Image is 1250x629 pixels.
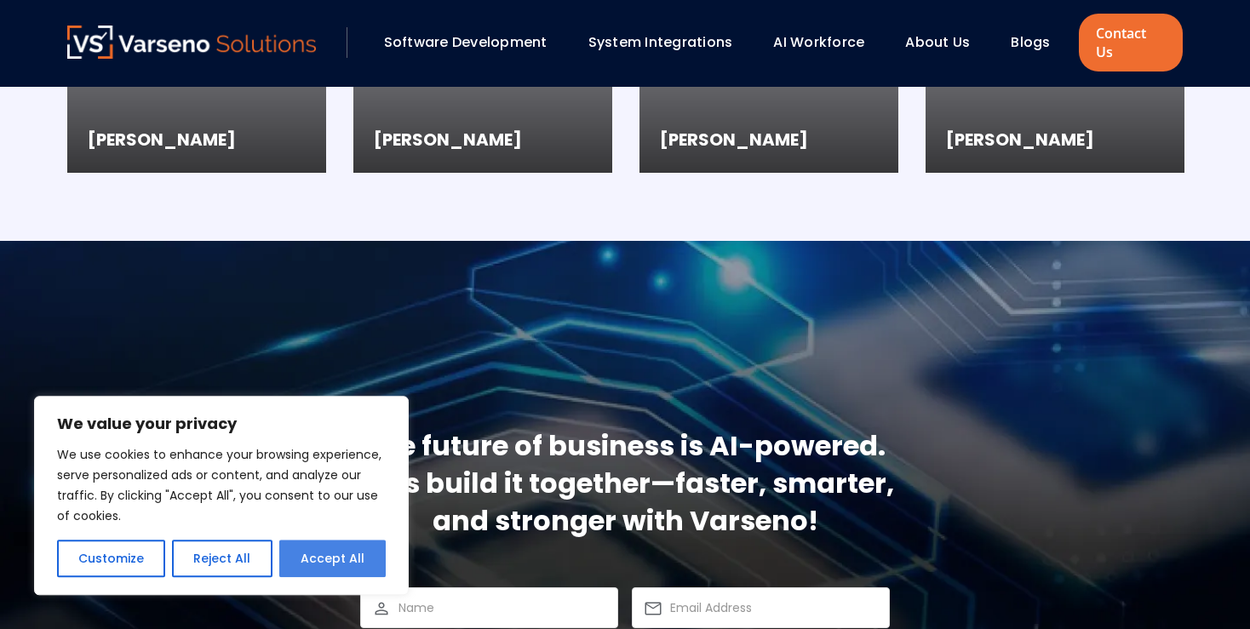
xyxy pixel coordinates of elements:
[279,540,386,577] button: Accept All
[897,28,994,57] div: About Us
[384,32,548,52] a: Software Development
[57,444,386,526] p: We use cookies to enhance your browsing experience, serve personalized ads or content, and analyz...
[57,540,165,577] button: Customize
[580,28,757,57] div: System Integrations
[765,28,888,57] div: AI Workforce
[670,598,879,618] input: Email Address
[172,540,272,577] button: Reject All
[67,26,316,59] img: Varseno Solutions – Product Engineering & IT Services
[57,414,386,434] p: We value your privacy
[67,26,316,60] a: Varseno Solutions – Product Engineering & IT Services
[905,32,970,52] a: About Us
[588,32,733,52] a: System Integrations
[1079,14,1183,71] a: Contact Us
[1011,32,1050,52] a: Blogs
[643,598,663,619] img: mail-icon.png
[1002,28,1074,57] div: Blogs
[376,28,571,57] div: Software Development
[399,598,607,618] input: Name
[356,427,894,540] h2: The future of business is AI-powered. Let’s build it together—faster, smarter, and stronger with ...
[371,598,392,619] img: person-icon.png
[773,32,864,52] a: AI Workforce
